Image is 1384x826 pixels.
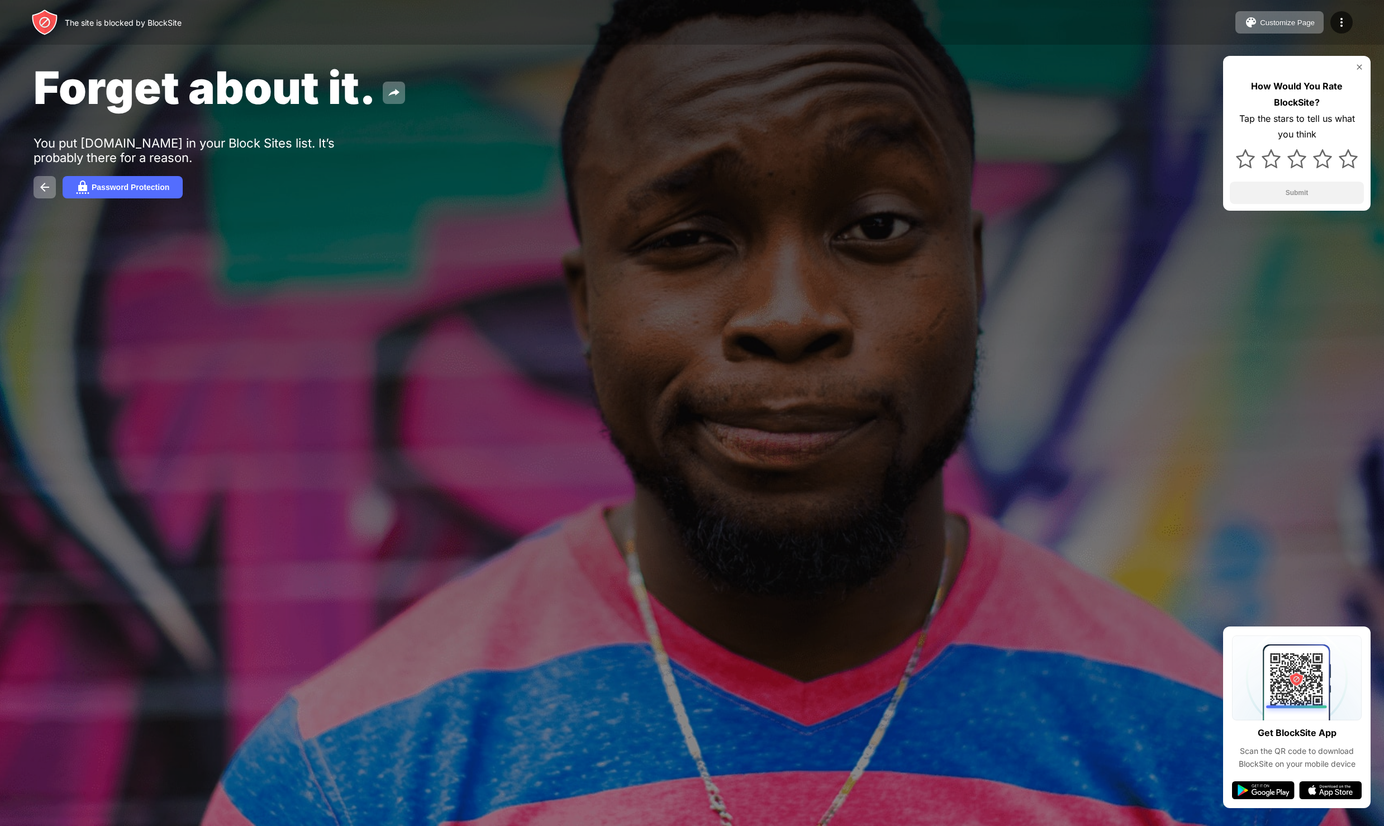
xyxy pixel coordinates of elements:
img: rate-us-close.svg [1355,63,1364,72]
div: Get BlockSite App [1258,725,1337,741]
img: header-logo.svg [31,9,58,36]
button: Submit [1230,182,1364,204]
img: password.svg [76,181,89,194]
img: google-play.svg [1232,781,1295,799]
img: star.svg [1262,149,1281,168]
div: Tap the stars to tell us what you think [1230,111,1364,143]
img: back.svg [38,181,51,194]
div: The site is blocked by BlockSite [65,18,182,27]
div: Customize Page [1260,18,1315,27]
div: How Would You Rate BlockSite? [1230,78,1364,111]
img: star.svg [1313,149,1332,168]
img: star.svg [1339,149,1358,168]
img: star.svg [1236,149,1255,168]
span: Forget about it. [34,60,376,115]
div: Password Protection [92,183,169,192]
img: pallet.svg [1244,16,1258,29]
img: qrcode.svg [1232,635,1362,720]
button: Customize Page [1235,11,1324,34]
img: menu-icon.svg [1335,16,1348,29]
button: Password Protection [63,176,183,198]
img: share.svg [387,86,401,99]
div: Scan the QR code to download BlockSite on your mobile device [1232,745,1362,770]
img: app-store.svg [1299,781,1362,799]
div: You put [DOMAIN_NAME] in your Block Sites list. It’s probably there for a reason. [34,136,379,165]
img: star.svg [1287,149,1306,168]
